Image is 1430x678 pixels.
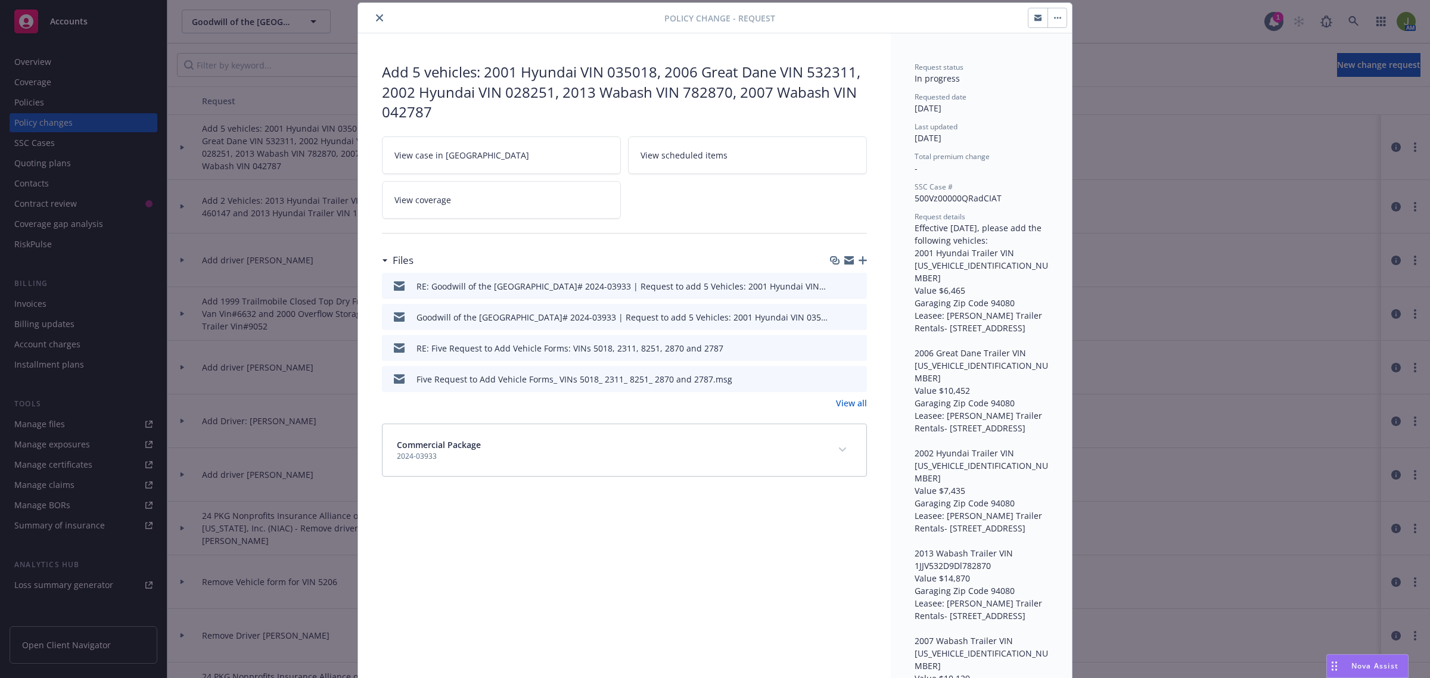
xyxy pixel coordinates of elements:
button: expand content [833,440,852,459]
span: Commercial Package [397,438,481,451]
div: Add 5 vehicles: 2001 Hyundai VIN 035018, 2006 Great Dane VIN 532311, 2002 Hyundai VIN 028251, 201... [382,62,867,122]
span: SSC Case # [915,182,953,192]
div: Five Request to Add Vehicle Forms_ VINs 5018_ 2311_ 8251_ 2870 and 2787.msg [416,373,732,385]
span: Requested date [915,92,966,102]
button: download file [832,342,842,354]
span: [DATE] [915,132,941,144]
span: Total premium change [915,151,990,161]
button: preview file [851,342,862,354]
span: View coverage [394,194,451,206]
span: Nova Assist [1351,661,1398,671]
div: Files [382,253,414,268]
span: Last updated [915,122,958,132]
button: download file [832,311,842,324]
h3: Files [393,253,414,268]
button: close [372,11,387,25]
span: View scheduled items [641,149,728,161]
div: Goodwill of the [GEOGRAPHIC_DATA]# 2024-03933 | Request to add 5 Vehicles: 2001 Hyundai VIN 03501... [416,311,828,324]
div: Commercial Package2024-03933expand content [383,424,866,476]
span: In progress [915,73,960,84]
a: View all [836,397,867,409]
a: View case in [GEOGRAPHIC_DATA] [382,136,621,174]
button: Nova Assist [1326,654,1409,678]
a: View scheduled items [628,136,867,174]
button: download file [832,373,842,385]
span: Policy change - Request [664,12,775,24]
span: - [915,163,918,174]
div: Drag to move [1327,655,1342,677]
span: 2024-03933 [397,451,481,462]
button: download file [832,280,842,293]
span: 500Vz00000QRadCIAT [915,192,1002,204]
button: preview file [851,280,862,293]
a: View coverage [382,181,621,219]
div: RE: Five Request to Add Vehicle Forms: VINs 5018, 2311, 8251, 2870 and 2787 [416,342,723,354]
button: preview file [851,373,862,385]
span: Request status [915,62,963,72]
span: View case in [GEOGRAPHIC_DATA] [394,149,529,161]
span: [DATE] [915,102,941,114]
div: RE: Goodwill of the [GEOGRAPHIC_DATA]# 2024-03933 | Request to add 5 Vehicles: 2001 Hyundai VIN 0... [416,280,828,293]
span: Request details [915,212,965,222]
button: preview file [851,311,862,324]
